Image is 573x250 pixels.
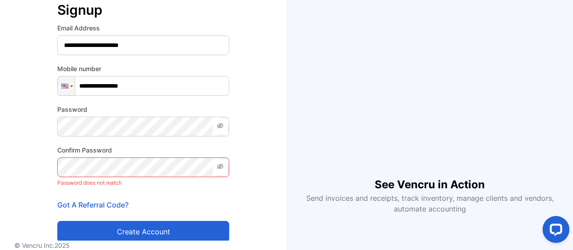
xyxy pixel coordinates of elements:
p: Password does not match [57,177,229,189]
label: Password [57,105,229,114]
label: Email Address [57,23,229,33]
button: Create account [57,221,229,242]
iframe: LiveChat chat widget [535,212,573,250]
div: United States: + 1 [58,76,75,95]
label: Confirm Password [57,145,229,155]
iframe: YouTube video player [315,36,544,162]
h1: See Vencru in Action [375,162,485,193]
label: Mobile number [57,64,229,73]
p: Got A Referral Code? [57,199,229,210]
p: Send invoices and receipts, track inventory, manage clients and vendors, automate accounting [301,193,559,214]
